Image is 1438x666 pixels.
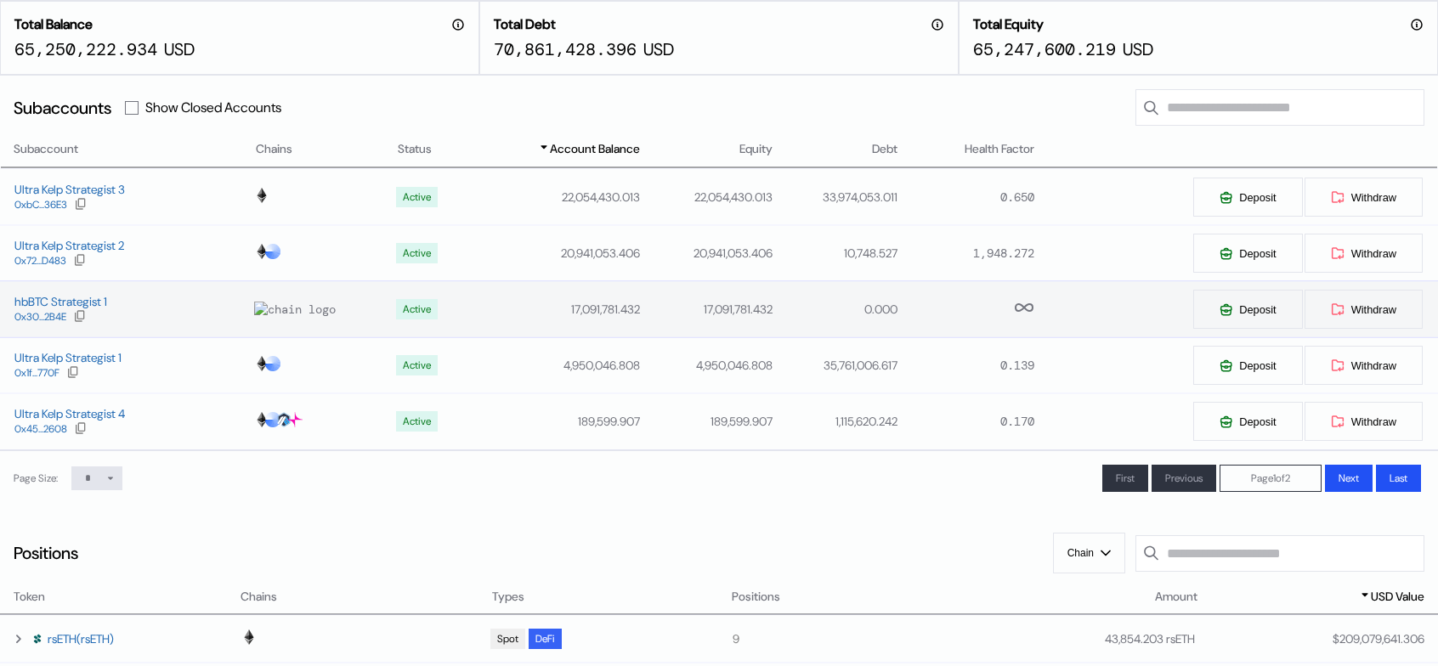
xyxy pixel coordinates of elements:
[1239,247,1276,260] span: Deposit
[14,255,66,267] div: 0x72...D483
[1351,415,1396,428] span: Withdraw
[732,588,780,606] span: Positions
[1239,359,1276,372] span: Deposit
[1304,401,1424,442] button: Withdraw
[403,247,431,259] div: Active
[641,393,773,449] td: 189,599.907
[265,356,280,371] img: chain logo
[145,99,281,116] label: Show Closed Accounts
[14,238,124,253] div: Ultra Kelp Strategist 2
[48,631,114,646] a: rsETH(rsETH)
[643,38,674,60] div: USD
[287,412,303,427] img: chain logo
[14,406,125,421] div: Ultra Kelp Strategist 4
[265,244,280,259] img: chain logo
[550,140,640,158] span: Account Balance
[1116,471,1135,485] span: First
[1123,38,1153,60] div: USD
[241,629,257,645] img: chain logo
[1102,465,1148,492] button: First
[1351,191,1396,204] span: Withdraw
[14,350,122,365] div: Ultra Kelp Strategist 1
[31,632,44,646] img: Icon___Dark.png
[898,169,1034,225] td: 0.650
[398,140,432,158] span: Status
[494,15,556,33] h2: Total Debt
[773,281,898,337] td: 0.000
[1192,345,1303,386] button: Deposit
[471,225,641,281] td: 20,941,053.406
[14,423,67,435] div: 0x45...2608
[492,588,524,606] span: Types
[1325,465,1373,492] button: Next
[1371,588,1424,606] span: USD Value
[641,281,773,337] td: 17,091,781.432
[1304,289,1424,330] button: Withdraw
[14,367,59,379] div: 0x1f...770F
[254,356,269,371] img: chain logo
[898,337,1034,393] td: 0.139
[1339,471,1359,485] span: Next
[471,337,641,393] td: 4,950,046.808
[1351,359,1396,372] span: Withdraw
[773,337,898,393] td: 35,761,006.617
[14,294,107,309] div: hbBTC Strategist 1
[14,311,66,323] div: 0x30...2B4E
[14,471,58,485] div: Page Size:
[1239,303,1276,316] span: Deposit
[254,244,269,259] img: chain logo
[14,182,125,197] div: Ultra Kelp Strategist 3
[14,38,157,60] div: 65,250,222.934
[773,225,898,281] td: 10,748.527
[1053,533,1125,573] button: Chain
[164,38,195,60] div: USD
[965,140,1034,158] span: Health Factor
[14,542,78,564] div: Positions
[1376,465,1421,492] button: Last
[254,412,269,427] img: chain logo
[403,359,431,371] div: Active
[739,140,773,158] span: Equity
[471,393,641,449] td: 189,599.907
[1165,471,1203,485] span: Previous
[256,140,292,158] span: Chains
[471,281,641,337] td: 17,091,781.432
[1192,401,1303,442] button: Deposit
[1155,588,1197,606] span: Amount
[1067,547,1094,559] span: Chain
[1351,303,1396,316] span: Withdraw
[1304,177,1424,217] button: Withdraw
[471,169,641,225] td: 22,054,430.013
[641,169,773,225] td: 22,054,430.013
[14,199,67,211] div: 0xbC...36E3
[973,15,1044,33] h2: Total Equity
[14,97,111,119] div: Subaccounts
[535,633,555,645] div: DeFi
[973,38,1116,60] div: 65,247,600.219
[254,188,269,203] img: chain logo
[773,169,898,225] td: 33,974,053.011
[872,140,897,158] span: Debt
[254,302,336,317] img: chain logo
[898,225,1034,281] td: 1,948.272
[1333,631,1424,646] div: $ 209,079,641.306
[403,415,431,427] div: Active
[265,412,280,427] img: chain logo
[1192,233,1303,274] button: Deposit
[733,631,952,646] div: 9
[1304,345,1424,386] button: Withdraw
[1390,471,1407,485] span: Last
[641,225,773,281] td: 20,941,053.406
[1152,465,1216,492] button: Previous
[1351,247,1396,260] span: Withdraw
[14,15,93,33] h2: Total Balance
[14,588,45,606] span: Token
[403,191,431,203] div: Active
[276,412,292,427] img: chain logo
[1192,177,1303,217] button: Deposit
[641,337,773,393] td: 4,950,046.808
[1239,415,1276,428] span: Deposit
[241,588,277,606] span: Chains
[898,393,1034,449] td: 0.170
[1251,471,1290,485] span: Page 1 of 2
